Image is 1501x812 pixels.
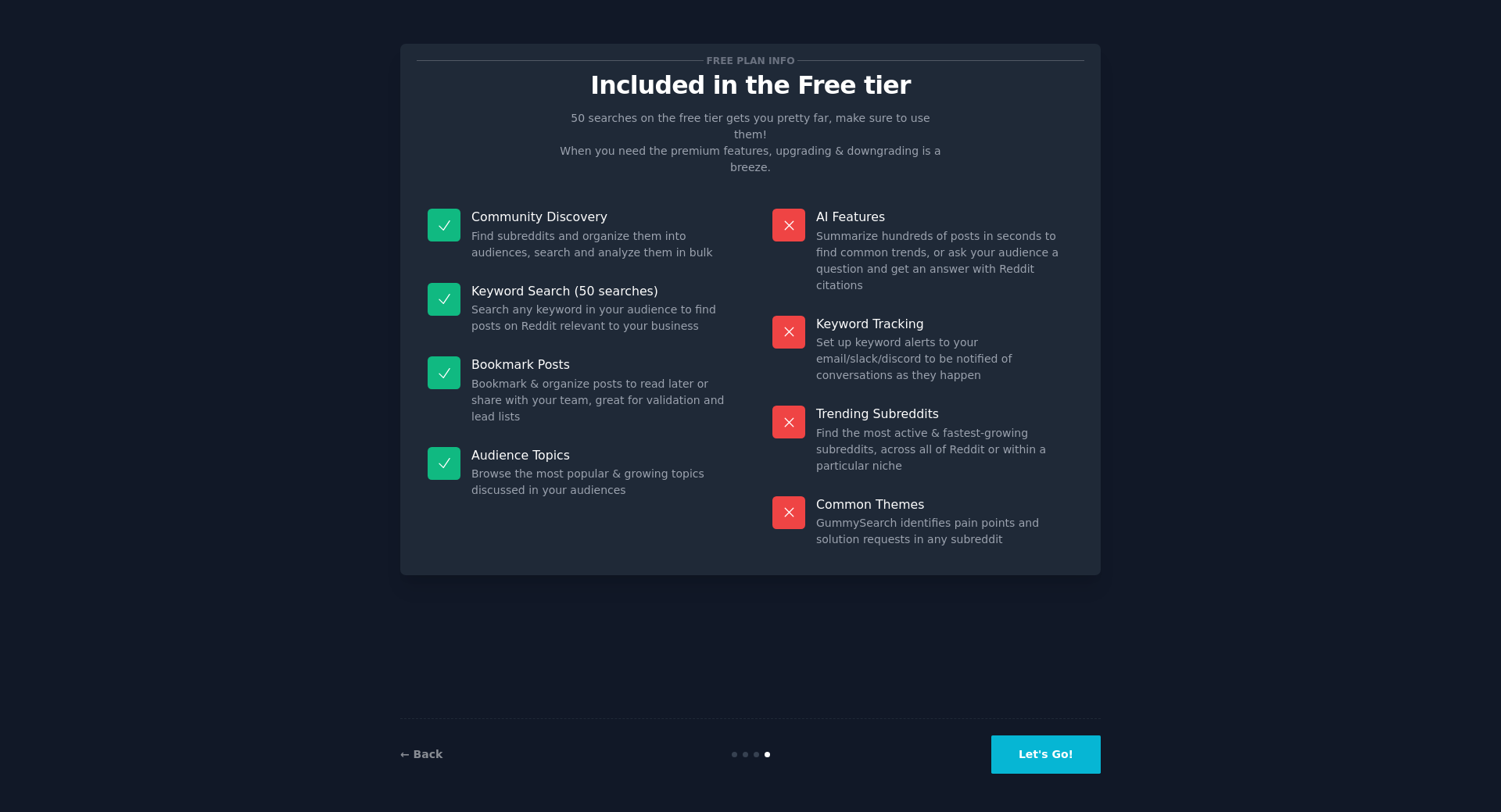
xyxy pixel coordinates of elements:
dd: Find the most active & fastest-growing subreddits, across all of Reddit or within a particular niche [816,425,1073,474]
p: Included in the Free tier [417,72,1084,99]
p: Audience Topics [471,447,729,463]
dd: Find subreddits and organize them into audiences, search and analyze them in bulk [471,228,729,261]
dd: Set up keyword alerts to your email/slack/discord to be notified of conversations as they happen [816,334,1073,384]
dd: Summarize hundreds of posts in seconds to find common trends, or ask your audience a question and... [816,228,1073,294]
p: Keyword Search (50 searches) [471,283,729,299]
dd: Browse the most popular & growing topics discussed in your audiences [471,466,729,499]
p: Community Discovery [471,209,729,225]
p: Common Themes [816,496,1073,513]
p: Trending Subreddits [816,406,1073,422]
span: Free plan info [704,52,797,69]
p: 50 searches on the free tier gets you pretty far, make sure to use them! When you need the premiu... [553,110,948,176]
dd: GummySearch identifies pain points and solution requests in any subreddit [816,515,1073,548]
dd: Bookmark & organize posts to read later or share with your team, great for validation and lead lists [471,376,729,425]
p: Keyword Tracking [816,316,1073,332]
p: AI Features [816,209,1073,225]
a: ← Back [400,748,442,760]
dd: Search any keyword in your audience to find posts on Reddit relevant to your business [471,302,729,334]
button: Let's Go! [991,735,1101,774]
p: Bookmark Posts [471,356,729,373]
